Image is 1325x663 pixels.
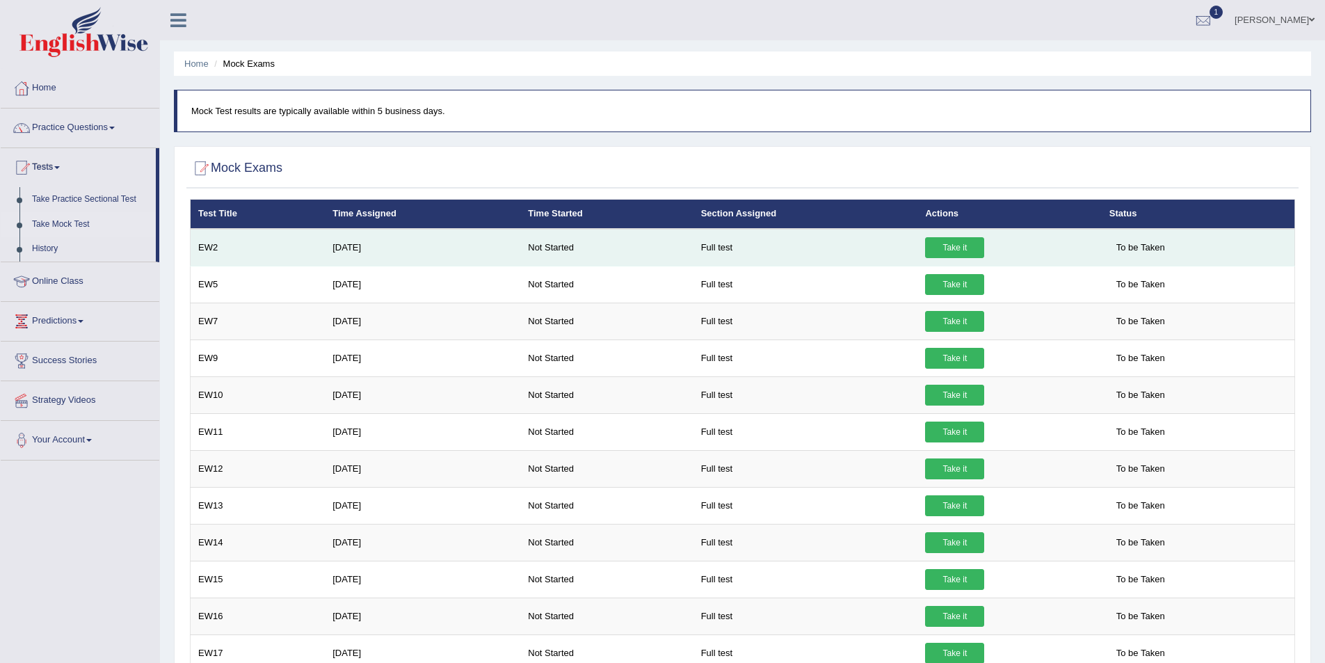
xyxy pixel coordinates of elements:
[1,148,156,183] a: Tests
[520,413,693,450] td: Not Started
[693,598,918,634] td: Full test
[693,450,918,487] td: Full test
[520,200,693,229] th: Time Started
[1109,495,1172,516] span: To be Taken
[520,266,693,303] td: Not Started
[26,237,156,262] a: History
[693,561,918,598] td: Full test
[325,561,520,598] td: [DATE]
[925,385,984,406] a: Take it
[184,58,209,69] a: Home
[925,458,984,479] a: Take it
[693,413,918,450] td: Full test
[925,532,984,553] a: Take it
[191,200,326,229] th: Test Title
[693,487,918,524] td: Full test
[520,340,693,376] td: Not Started
[693,266,918,303] td: Full test
[693,376,918,413] td: Full test
[191,598,326,634] td: EW16
[1,109,159,143] a: Practice Questions
[925,422,984,442] a: Take it
[520,376,693,413] td: Not Started
[1109,606,1172,627] span: To be Taken
[1,381,159,416] a: Strategy Videos
[1109,237,1172,258] span: To be Taken
[1109,385,1172,406] span: To be Taken
[1,302,159,337] a: Predictions
[191,266,326,303] td: EW5
[26,187,156,212] a: Take Practice Sectional Test
[520,487,693,524] td: Not Started
[1,342,159,376] a: Success Stories
[191,376,326,413] td: EW10
[191,340,326,376] td: EW9
[693,200,918,229] th: Section Assigned
[925,495,984,516] a: Take it
[325,266,520,303] td: [DATE]
[693,340,918,376] td: Full test
[520,598,693,634] td: Not Started
[191,413,326,450] td: EW11
[1102,200,1295,229] th: Status
[191,524,326,561] td: EW14
[191,450,326,487] td: EW12
[693,303,918,340] td: Full test
[325,598,520,634] td: [DATE]
[191,561,326,598] td: EW15
[191,229,326,266] td: EW2
[693,524,918,561] td: Full test
[1,69,159,104] a: Home
[1109,458,1172,479] span: To be Taken
[925,311,984,332] a: Take it
[325,487,520,524] td: [DATE]
[1109,422,1172,442] span: To be Taken
[191,303,326,340] td: EW7
[925,606,984,627] a: Take it
[325,303,520,340] td: [DATE]
[1109,532,1172,553] span: To be Taken
[1109,311,1172,332] span: To be Taken
[191,104,1296,118] p: Mock Test results are typically available within 5 business days.
[520,524,693,561] td: Not Started
[190,158,282,179] h2: Mock Exams
[211,57,275,70] li: Mock Exams
[917,200,1101,229] th: Actions
[925,237,984,258] a: Take it
[325,340,520,376] td: [DATE]
[925,274,984,295] a: Take it
[325,229,520,266] td: [DATE]
[325,200,520,229] th: Time Assigned
[325,524,520,561] td: [DATE]
[325,413,520,450] td: [DATE]
[1109,348,1172,369] span: To be Taken
[925,569,984,590] a: Take it
[1,421,159,456] a: Your Account
[1210,6,1223,19] span: 1
[1109,274,1172,295] span: To be Taken
[191,487,326,524] td: EW13
[925,348,984,369] a: Take it
[520,303,693,340] td: Not Started
[26,212,156,237] a: Take Mock Test
[693,229,918,266] td: Full test
[520,450,693,487] td: Not Started
[1,262,159,297] a: Online Class
[325,450,520,487] td: [DATE]
[1109,569,1172,590] span: To be Taken
[520,229,693,266] td: Not Started
[520,561,693,598] td: Not Started
[325,376,520,413] td: [DATE]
